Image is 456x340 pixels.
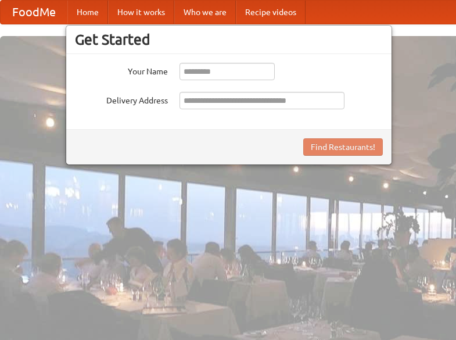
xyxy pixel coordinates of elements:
[303,138,383,156] button: Find Restaurants!
[75,63,168,77] label: Your Name
[75,31,383,48] h3: Get Started
[75,92,168,106] label: Delivery Address
[67,1,108,24] a: Home
[236,1,306,24] a: Recipe videos
[174,1,236,24] a: Who we are
[1,1,67,24] a: FoodMe
[108,1,174,24] a: How it works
